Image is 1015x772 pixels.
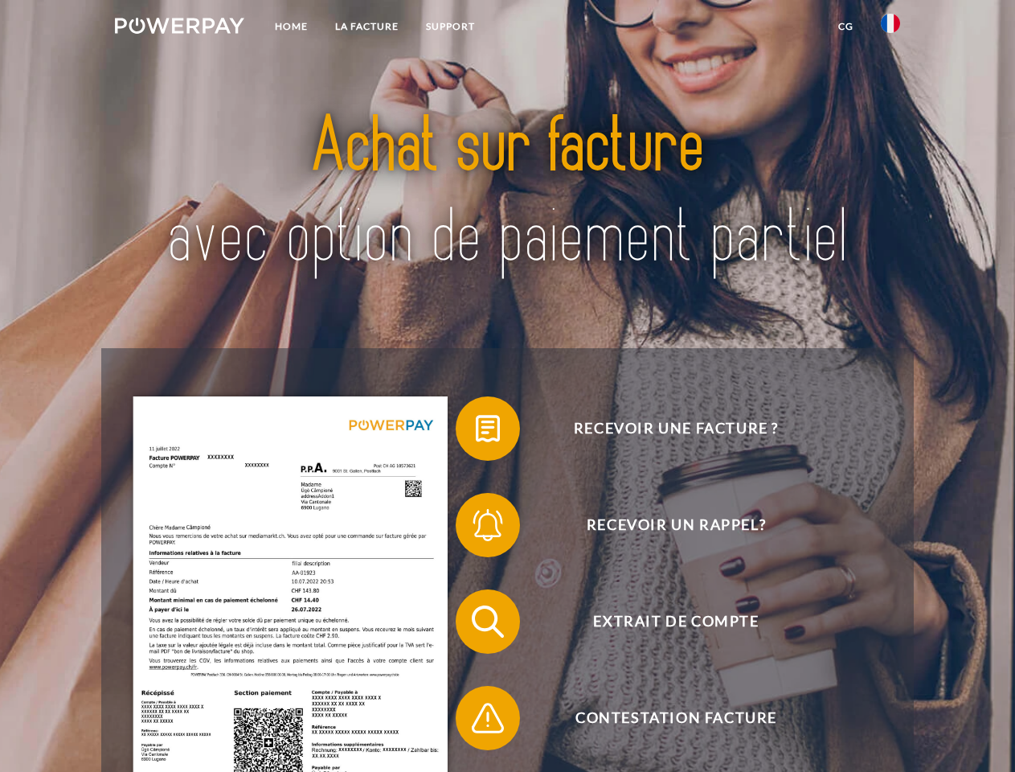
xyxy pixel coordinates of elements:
[479,589,873,654] span: Extrait de compte
[456,493,874,557] button: Recevoir un rappel?
[115,18,244,34] img: logo-powerpay-white.svg
[456,686,874,750] button: Contestation Facture
[479,686,873,750] span: Contestation Facture
[479,493,873,557] span: Recevoir un rappel?
[456,396,874,461] button: Recevoir une facture ?
[153,77,862,308] img: title-powerpay_fr.svg
[825,12,867,41] a: CG
[412,12,489,41] a: Support
[881,14,900,33] img: fr
[479,396,873,461] span: Recevoir une facture ?
[468,602,508,642] img: qb_search.svg
[456,589,874,654] button: Extrait de compte
[468,409,508,449] img: qb_bill.svg
[321,12,412,41] a: LA FACTURE
[261,12,321,41] a: Home
[468,505,508,545] img: qb_bell.svg
[468,698,508,738] img: qb_warning.svg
